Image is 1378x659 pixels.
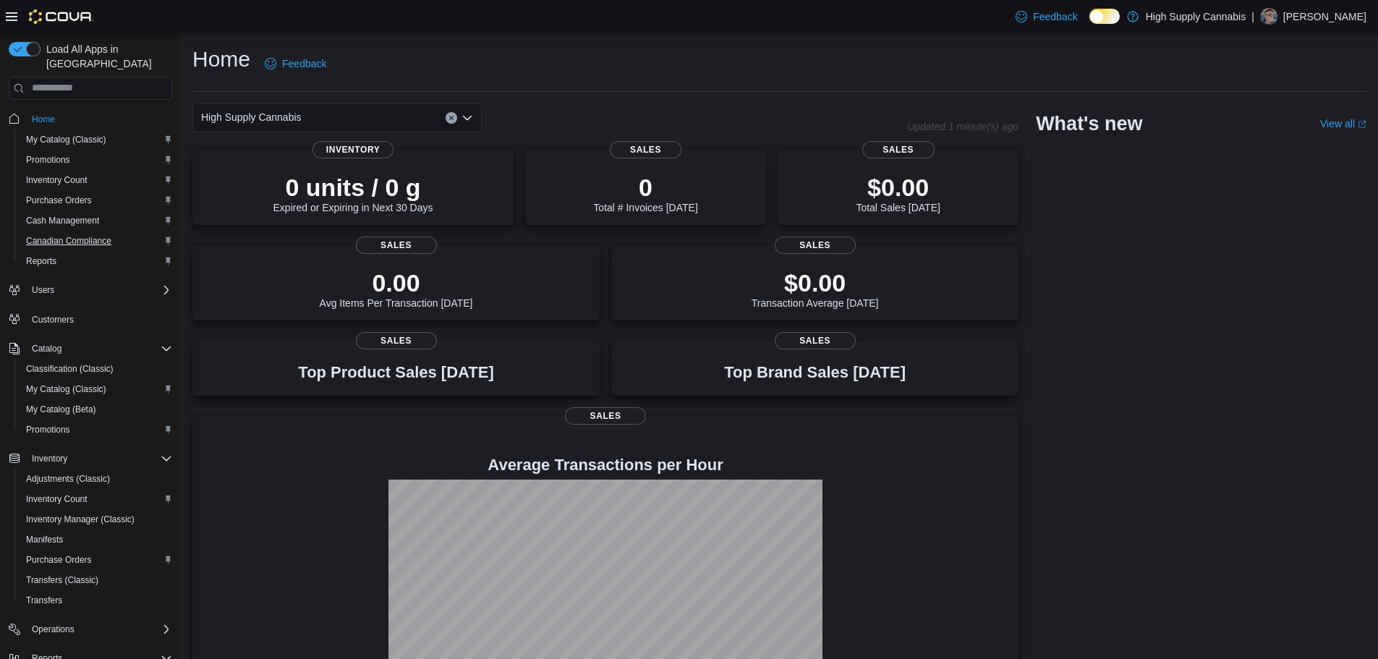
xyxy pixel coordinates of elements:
[14,379,178,399] button: My Catalog (Classic)
[1260,8,1277,25] div: Andy Froneman-Delawski
[20,551,98,569] a: Purchase Orders
[14,170,178,190] button: Inventory Count
[32,453,67,464] span: Inventory
[26,235,111,247] span: Canadian Compliance
[20,151,172,169] span: Promotions
[593,173,697,202] p: 0
[3,309,178,330] button: Customers
[41,42,172,71] span: Load All Apps in [GEOGRAPHIC_DATA]
[14,190,178,211] button: Purchase Orders
[1033,9,1077,24] span: Feedback
[20,592,172,609] span: Transfers
[312,141,394,158] span: Inventory
[3,109,178,129] button: Home
[20,192,172,209] span: Purchase Orders
[26,310,172,328] span: Customers
[14,509,178,530] button: Inventory Manager (Classic)
[14,211,178,231] button: Cash Management
[282,56,326,71] span: Feedback
[320,268,473,309] div: Avg Items Per Transaction [DATE]
[1251,8,1254,25] p: |
[752,268,879,309] div: Transaction Average [DATE]
[20,490,93,508] a: Inventory Count
[1036,112,1142,135] h2: What's new
[26,255,56,267] span: Reports
[32,343,61,354] span: Catalog
[20,401,172,418] span: My Catalog (Beta)
[26,154,70,166] span: Promotions
[26,215,99,226] span: Cash Management
[26,363,114,375] span: Classification (Classic)
[20,380,172,398] span: My Catalog (Classic)
[32,114,55,125] span: Home
[204,456,1007,474] h4: Average Transactions per Hour
[20,212,172,229] span: Cash Management
[14,399,178,420] button: My Catalog (Beta)
[1358,120,1366,129] svg: External link
[3,448,178,469] button: Inventory
[20,531,172,548] span: Manifests
[26,554,92,566] span: Purchase Orders
[259,49,332,78] a: Feedback
[26,111,61,128] a: Home
[298,364,493,381] h3: Top Product Sales [DATE]
[20,531,69,548] a: Manifests
[14,590,178,611] button: Transfers
[752,268,879,297] p: $0.00
[14,251,178,271] button: Reports
[20,592,68,609] a: Transfers
[20,252,62,270] a: Reports
[20,511,172,528] span: Inventory Manager (Classic)
[26,383,106,395] span: My Catalog (Classic)
[32,314,74,326] span: Customers
[20,511,140,528] a: Inventory Manager (Classic)
[26,311,80,328] a: Customers
[26,281,172,299] span: Users
[14,550,178,570] button: Purchase Orders
[20,470,172,488] span: Adjustments (Classic)
[26,595,62,606] span: Transfers
[20,401,102,418] a: My Catalog (Beta)
[856,173,940,213] div: Total Sales [DATE]
[356,237,437,254] span: Sales
[14,129,178,150] button: My Catalog (Classic)
[20,232,172,250] span: Canadian Compliance
[20,380,112,398] a: My Catalog (Classic)
[20,232,117,250] a: Canadian Compliance
[3,339,178,359] button: Catalog
[26,424,70,435] span: Promotions
[14,150,178,170] button: Promotions
[20,131,112,148] a: My Catalog (Classic)
[862,141,935,158] span: Sales
[32,624,75,635] span: Operations
[26,473,110,485] span: Adjustments (Classic)
[3,280,178,300] button: Users
[320,268,473,297] p: 0.00
[20,551,172,569] span: Purchase Orders
[26,621,172,638] span: Operations
[907,121,1018,132] p: Updated 1 minute(s) ago
[26,340,172,357] span: Catalog
[565,407,646,425] span: Sales
[14,359,178,379] button: Classification (Classic)
[26,574,98,586] span: Transfers (Classic)
[20,252,172,270] span: Reports
[1320,118,1366,129] a: View allExternal link
[593,173,697,213] div: Total # Invoices [DATE]
[20,571,172,589] span: Transfers (Classic)
[26,110,172,128] span: Home
[20,171,172,189] span: Inventory Count
[273,173,433,213] div: Expired or Expiring in Next 30 Days
[192,45,250,74] h1: Home
[26,404,96,415] span: My Catalog (Beta)
[775,332,856,349] span: Sales
[26,195,92,206] span: Purchase Orders
[20,131,172,148] span: My Catalog (Classic)
[273,173,433,202] p: 0 units / 0 g
[26,534,63,545] span: Manifests
[26,514,135,525] span: Inventory Manager (Classic)
[26,450,73,467] button: Inventory
[20,421,172,438] span: Promotions
[26,340,67,357] button: Catalog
